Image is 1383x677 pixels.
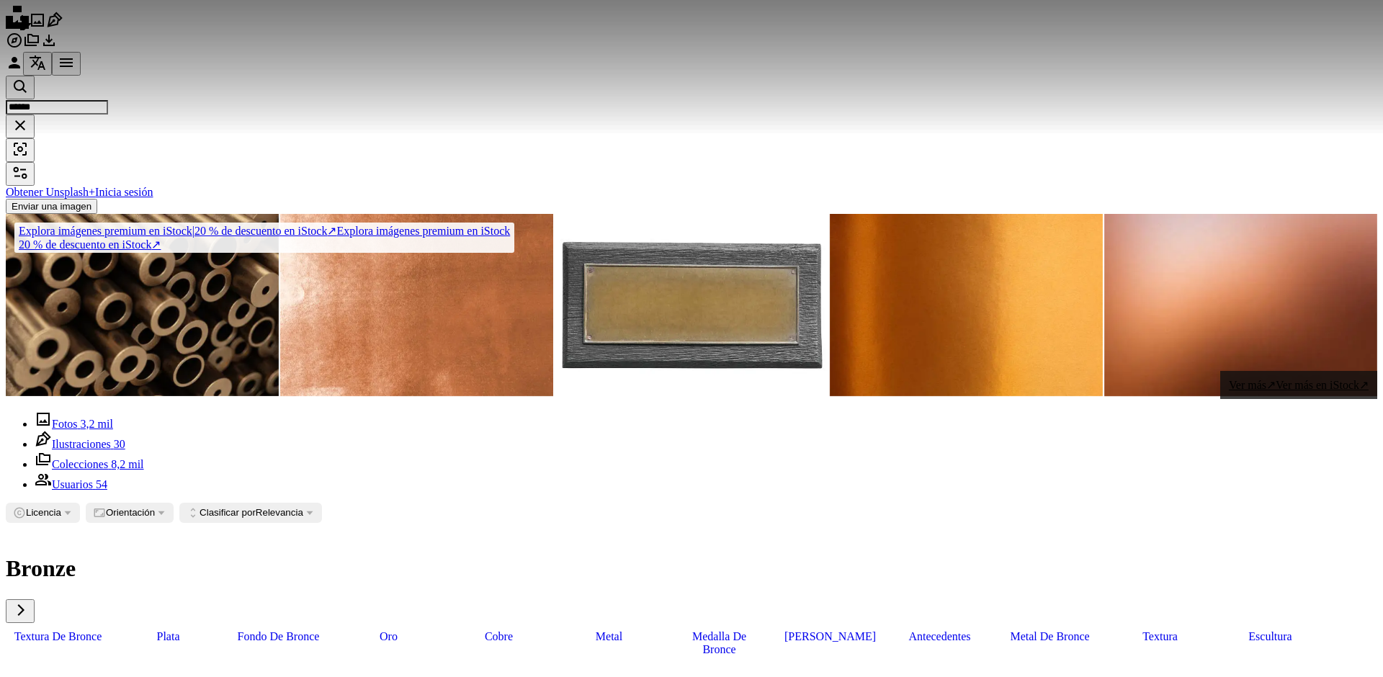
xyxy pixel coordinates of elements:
[1229,379,1276,391] span: Ver más ↗
[557,623,661,650] a: metal
[226,623,331,650] a: fondo de bronce
[887,623,992,650] a: antecedentes
[1218,623,1322,650] a: escultura
[447,623,551,650] a: cobre
[46,19,63,31] a: Ilustraciones
[998,623,1102,650] a: metal de bronce
[29,19,46,31] a: Fotos
[200,507,256,518] span: Clasificar por
[111,458,143,470] span: 8,2 mil
[336,623,441,650] a: oro
[1220,371,1377,399] a: Ver más↗Ver más en iStock↗
[95,186,153,198] a: Inicia sesión
[96,478,107,490] span: 54
[81,418,113,430] span: 3,2 mil
[23,52,52,76] button: Idioma
[19,225,194,237] span: Explora imágenes premium en iStock |
[6,19,29,31] a: Inicio — Unsplash
[1108,623,1212,650] a: textura
[555,214,828,396] img: De bronce
[6,555,1377,582] h1: Bronze
[179,503,322,523] button: Clasificar porRelevancia
[777,623,882,650] a: [PERSON_NAME]
[35,418,113,430] a: Fotos 3,2 mil
[35,478,107,490] a: Usuarios 54
[114,438,125,450] span: 30
[830,214,1103,396] img: Superficie de oro
[86,503,174,523] button: Orientación
[23,39,40,51] a: Colecciones
[280,214,553,396] img: Copper gold background foil leaf metallic texture wrapping paper shiny orange for wallpaper decor...
[6,115,35,138] button: Borrar
[6,61,23,73] a: Iniciar sesión / Registrarse
[6,214,523,261] a: Explora imágenes premium en iStock|20 % de descuento en iStock↗Explora imágenes premium en iStock...
[6,39,23,51] a: Explorar
[6,76,1377,162] form: Encuentra imágenes en todo el sitio
[6,199,97,214] button: Enviar una imagen
[200,507,303,518] span: Relevancia
[1104,214,1377,396] img: Textura granulada de lámina de cobre mate, degradado difuso, color bronce, borroso, fondo abstrac...
[1276,379,1369,391] span: Ver más en iStock ↗
[667,623,771,663] a: medalla de bronce
[52,52,81,76] button: Menú
[35,458,144,470] a: Colecciones 8,2 mil
[106,507,155,518] span: Orientación
[26,507,61,518] span: Licencia
[35,438,125,450] a: Ilustraciones 30
[116,623,220,650] a: plata
[6,599,35,623] button: desplazar lista a la derecha
[19,225,336,237] span: 20 % de descuento en iStock ↗
[6,138,35,162] button: Búsqueda visual
[6,162,35,186] button: Filtros
[6,186,95,198] a: Obtener Unsplash+
[6,623,110,650] a: textura de bronce
[6,503,80,523] button: Licencia
[6,76,35,99] button: Buscar en Unsplash
[40,39,58,51] a: Historial de descargas
[6,214,279,396] img: Montón de tubos de bronce o latón de metal brillante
